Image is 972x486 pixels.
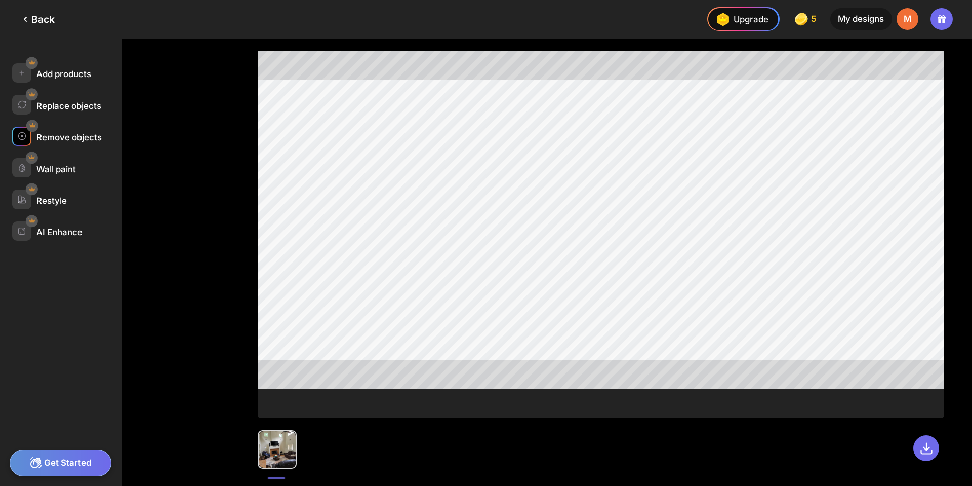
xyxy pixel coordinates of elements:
div: Wall paint [36,164,76,174]
div: M [897,8,918,30]
div: Replace objects [36,101,101,111]
div: My designs [830,8,892,30]
img: upgrade-nav-btn-icon.gif [713,10,732,29]
div: Get Started [10,450,111,476]
div: Restyle [36,196,67,206]
span: 5 [811,14,818,24]
div: AI Enhance [36,227,83,237]
div: Upgrade [713,10,768,29]
div: Remove objects [36,132,102,142]
div: Back [19,13,55,25]
div: Add products [36,69,91,79]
